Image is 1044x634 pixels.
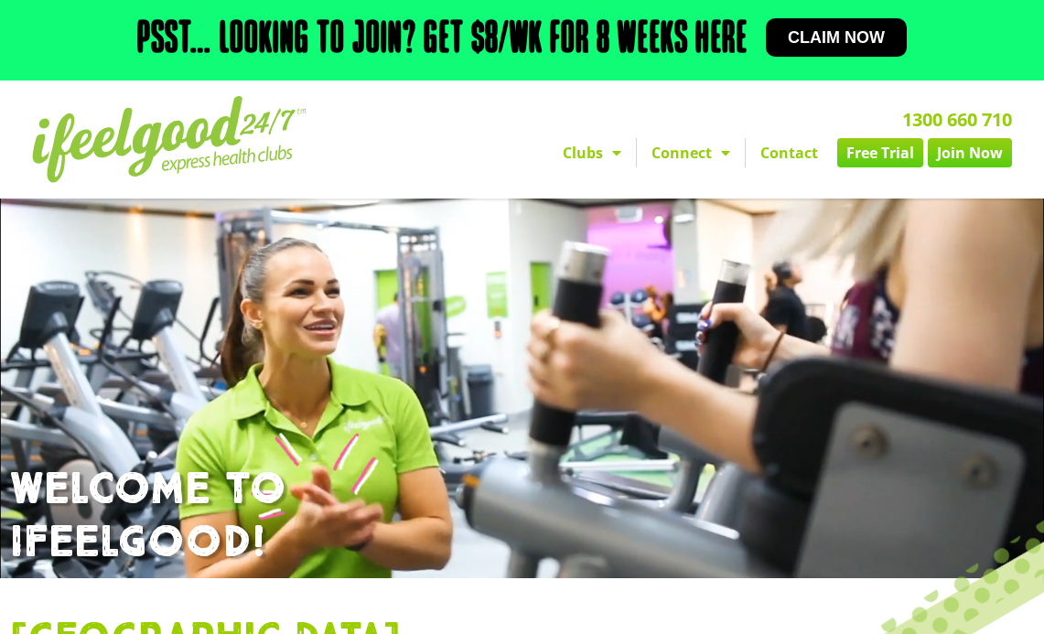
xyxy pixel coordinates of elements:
span: Claim now [788,29,885,46]
a: Claim now [766,18,907,57]
a: Free Trial [837,138,923,167]
a: Connect [637,138,745,167]
a: Join Now [928,138,1012,167]
nav: Menu [382,138,1012,167]
a: 1300 660 710 [902,107,1012,132]
a: Clubs [548,138,636,167]
a: Contact [746,138,833,167]
h1: WELCOME TO IFEELGOOD! [10,464,1035,569]
h2: Psst… Looking to join? Get $8/wk for 8 weeks here [137,18,748,62]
